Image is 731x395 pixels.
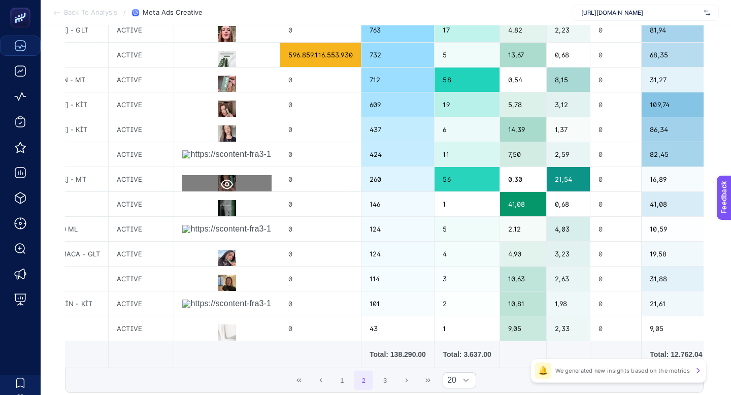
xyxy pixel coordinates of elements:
button: 1 [333,371,352,390]
div: 0 [590,68,642,92]
span: [URL][DOMAIN_NAME] [581,9,700,17]
div: ACTIVE [109,242,174,266]
div: ACTIVE [109,117,174,142]
div: 0 [590,18,642,42]
button: Previous Page [311,371,330,390]
div: 0 [280,316,360,341]
img: svg%3e [704,8,710,18]
div: 6 [435,117,499,142]
div: 0 [280,167,360,191]
div: ACTIVE [109,267,174,291]
div: 114 [361,267,435,291]
div: 0 [280,291,360,316]
div: ACTIVE [109,92,174,117]
div: 0 [590,192,642,216]
div: 1 [435,192,499,216]
div: Total: 3.637.00 [443,349,491,359]
div: 17 [435,18,499,42]
div: 2,33 [547,316,589,341]
div: 68,35 [642,43,710,67]
div: 763 [361,18,435,42]
div: 109,74 [642,92,710,117]
div: 10,63 [500,267,546,291]
div: 0 [590,291,642,316]
div: 0 [280,18,360,42]
div: 4,03 [547,217,589,241]
div: 16,89 [642,167,710,191]
div: 21,54 [547,167,589,191]
div: 4,90 [500,242,546,266]
div: 0,54 [500,68,546,92]
div: 10,59 [642,217,710,241]
div: 101 [361,291,435,316]
div: 5 [435,43,499,67]
div: 0 [280,267,360,291]
button: 2 [354,371,373,390]
div: ACTIVE [109,18,174,42]
span: Feedback [6,3,39,11]
div: 0 [590,142,642,167]
div: 0 [590,43,642,67]
div: 0 [280,92,360,117]
div: 82,45 [642,142,710,167]
div: 0 [590,316,642,341]
div: 🔔 [535,363,551,379]
div: ACTIVE [109,43,174,67]
div: 4 [435,242,499,266]
div: 0,30 [500,167,546,191]
div: 0 [280,68,360,92]
div: 2 [435,291,499,316]
button: 3 [376,371,395,390]
div: 1,37 [547,117,589,142]
div: 9,05 [642,316,710,341]
div: 437 [361,117,435,142]
div: 4,82 [500,18,546,42]
div: 7,50 [500,142,546,167]
div: ACTIVE [109,291,174,316]
div: 21,61 [642,291,710,316]
div: 260 [361,167,435,191]
div: 146 [361,192,435,216]
div: 81,94 [642,18,710,42]
div: 13,67 [500,43,546,67]
div: 424 [361,142,435,167]
div: 5 [435,217,499,241]
div: 11 [435,142,499,167]
div: 9,05 [500,316,546,341]
div: Total: 12.762.04 [650,349,702,359]
div: 8,15 [547,68,589,92]
div: 0 [280,192,360,216]
div: 2,23 [547,18,589,42]
div: 86,34 [642,117,710,142]
div: ACTIVE [109,192,174,216]
div: 609 [361,92,435,117]
div: 2,59 [547,142,589,167]
div: 3,12 [547,92,589,117]
div: 3,23 [547,242,589,266]
div: 19,58 [642,242,710,266]
button: Last Page [418,371,438,390]
div: 124 [361,242,435,266]
div: 2,12 [500,217,546,241]
div: 0 [280,242,360,266]
div: 0 [590,117,642,142]
div: ACTIVE [109,217,174,241]
div: 19 [435,92,499,117]
div: 31,88 [642,267,710,291]
div: 596.859.116.553.930 [280,43,360,67]
button: Next Page [397,371,416,390]
div: 0 [280,217,360,241]
div: 0 [590,217,642,241]
div: 1 [435,316,499,341]
div: 0 [590,242,642,266]
div: 732 [361,43,435,67]
span: Meta Ads Creative [143,9,203,17]
div: 0,68 [547,192,589,216]
div: Total: 138.290.00 [370,349,426,359]
div: ACTIVE [109,316,174,341]
div: 58 [435,68,499,92]
div: ACTIVE [109,68,174,92]
span: Rows per page [443,373,456,388]
button: First Page [290,371,309,390]
div: 124 [361,217,435,241]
